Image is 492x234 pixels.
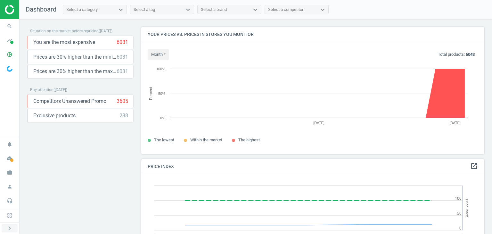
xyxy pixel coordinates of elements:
i: pie_chart_outlined [4,48,16,61]
tspan: Price Index [465,199,469,217]
span: Competitors Unanswered Promo [33,98,106,105]
span: Exclusive products [33,112,76,119]
tspan: Percent [149,87,153,100]
tspan: [DATE] [313,121,324,125]
text: 0 [459,226,462,230]
div: Select a category [66,7,98,13]
button: chevron_right [2,224,18,232]
text: 100% [156,67,165,71]
i: cloud_done [4,152,16,164]
div: Select a brand [201,7,227,13]
i: notifications [4,138,16,150]
h4: Price Index [141,159,484,174]
i: chevron_right [6,224,13,232]
span: The highest [238,138,260,142]
button: month [148,49,169,60]
span: ( [DATE] ) [53,88,67,92]
img: wGWNvw8QSZomAAAAABJRU5ErkJggg== [7,66,12,72]
b: 6043 [466,52,475,57]
a: open_in_new [470,162,478,171]
div: 3605 [117,98,128,105]
div: Select a tag [134,7,155,13]
div: 6031 [117,39,128,46]
div: 6031 [117,68,128,75]
p: Total products: [438,52,475,57]
span: Situation on the market before repricing [30,29,99,33]
span: ( [DATE] ) [99,29,112,33]
img: ajHJNr6hYgQAAAAASUVORK5CYII= [5,5,50,14]
div: 288 [119,112,128,119]
text: 0% [160,116,165,120]
i: timeline [4,34,16,46]
text: 50% [158,92,165,96]
span: Prices are 30% higher than the maximal [33,68,117,75]
i: work [4,166,16,179]
div: 6031 [117,54,128,61]
span: The lowest [154,138,174,142]
i: search [4,20,16,32]
span: Within the market [190,138,222,142]
i: person [4,180,16,193]
text: 100 [455,196,462,201]
span: Prices are 30% higher than the minimum [33,54,117,61]
i: headset_mic [4,195,16,207]
span: Pay attention [30,88,53,92]
div: Select a competitor [268,7,303,13]
tspan: [DATE] [449,121,461,125]
span: Dashboard [26,5,56,13]
h4: Your prices vs. prices in stores you monitor [141,27,484,42]
span: You are the most expensive [33,39,95,46]
text: 50 [457,211,462,216]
